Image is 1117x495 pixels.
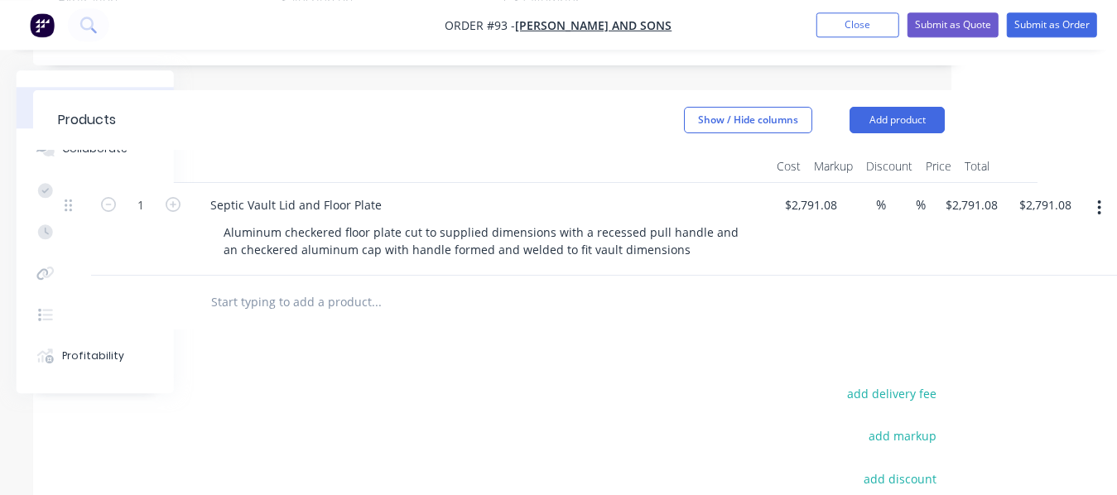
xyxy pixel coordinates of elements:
[958,150,996,183] div: Total
[916,195,926,214] span: %
[850,107,945,133] button: Add product
[770,150,807,183] div: Cost
[838,382,945,405] button: add delivery fee
[17,87,174,128] button: Order details
[17,170,174,211] button: Checklists 0/0
[58,110,116,130] div: Products
[919,150,958,183] div: Price
[197,193,395,217] div: Septic Vault Lid and Floor Plate
[684,107,812,133] button: Show / Hide columns
[908,12,999,37] button: Submit as Quote
[516,17,672,33] a: [PERSON_NAME] and Sons
[876,195,886,214] span: %
[17,128,174,170] button: Collaborate
[63,348,125,363] div: Profitability
[859,425,945,447] button: add markup
[859,150,919,183] div: Discount
[445,17,516,33] span: Order #93 -
[30,12,55,37] img: Factory
[855,467,945,489] button: add discount
[210,286,542,319] input: Start typing to add a product...
[1007,12,1097,37] button: Submit as Order
[210,220,763,262] div: Aluminum checkered floor plate cut to supplied dimensions with a recessed pull handle and an chec...
[17,211,174,252] button: Tracking
[17,294,174,335] button: Timeline
[807,150,859,183] div: Markup
[17,335,174,377] button: Profitability
[816,12,899,37] button: Close
[17,252,174,294] button: Linked Orders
